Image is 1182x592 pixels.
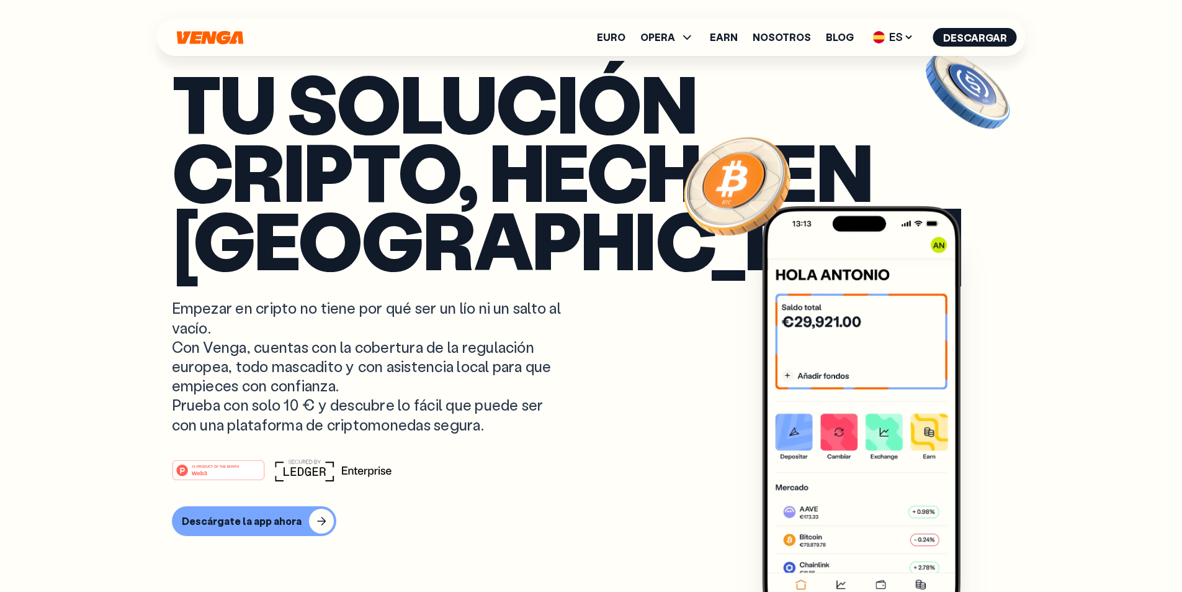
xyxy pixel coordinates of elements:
button: Descárgate la app ahora [172,506,336,536]
tspan: Web3 [191,470,207,476]
a: Earn [710,32,738,42]
svg: Inicio [176,30,245,45]
a: Descárgate la app ahora [172,506,1011,536]
a: #1 PRODUCT OF THE MONTHWeb3 [172,467,265,483]
button: Descargar [933,28,1017,47]
span: ES [869,27,918,47]
a: Nosotros [753,32,811,42]
img: USDC coin [923,46,1013,135]
p: Tu solución cripto, hecha en [GEOGRAPHIC_DATA] [172,69,1011,273]
p: Empezar en cripto no tiene por qué ser un lío ni un salto al vacío. Con Venga, cuentas con la cob... [172,298,564,434]
img: flag-es [873,31,885,43]
tspan: #1 PRODUCT OF THE MONTH [192,465,239,468]
img: Bitcoin [681,130,793,242]
div: Descárgate la app ahora [182,515,302,527]
a: Blog [826,32,854,42]
span: OPERA [640,30,695,45]
a: Euro [597,32,625,42]
span: OPERA [640,32,675,42]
